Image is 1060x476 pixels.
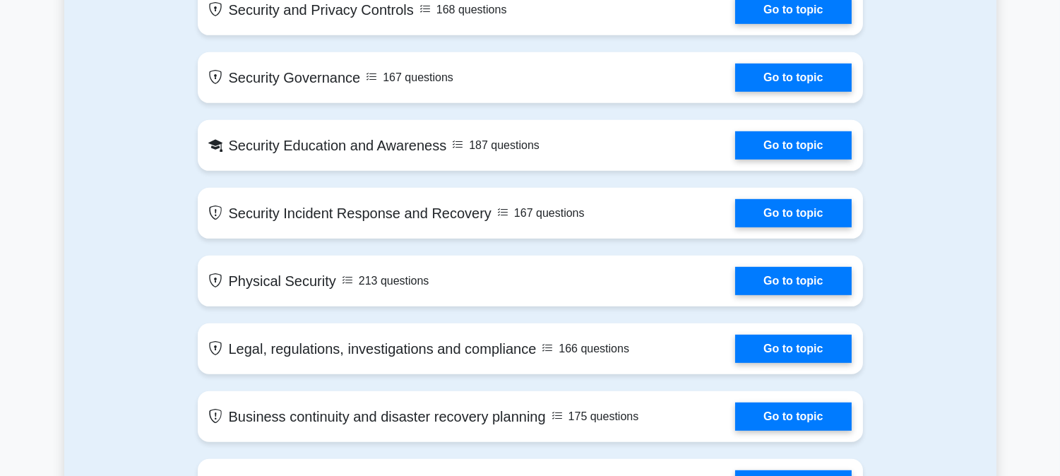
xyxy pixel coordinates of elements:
[735,64,851,92] a: Go to topic
[735,335,851,363] a: Go to topic
[735,267,851,295] a: Go to topic
[735,403,851,431] a: Go to topic
[735,131,851,160] a: Go to topic
[735,199,851,227] a: Go to topic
